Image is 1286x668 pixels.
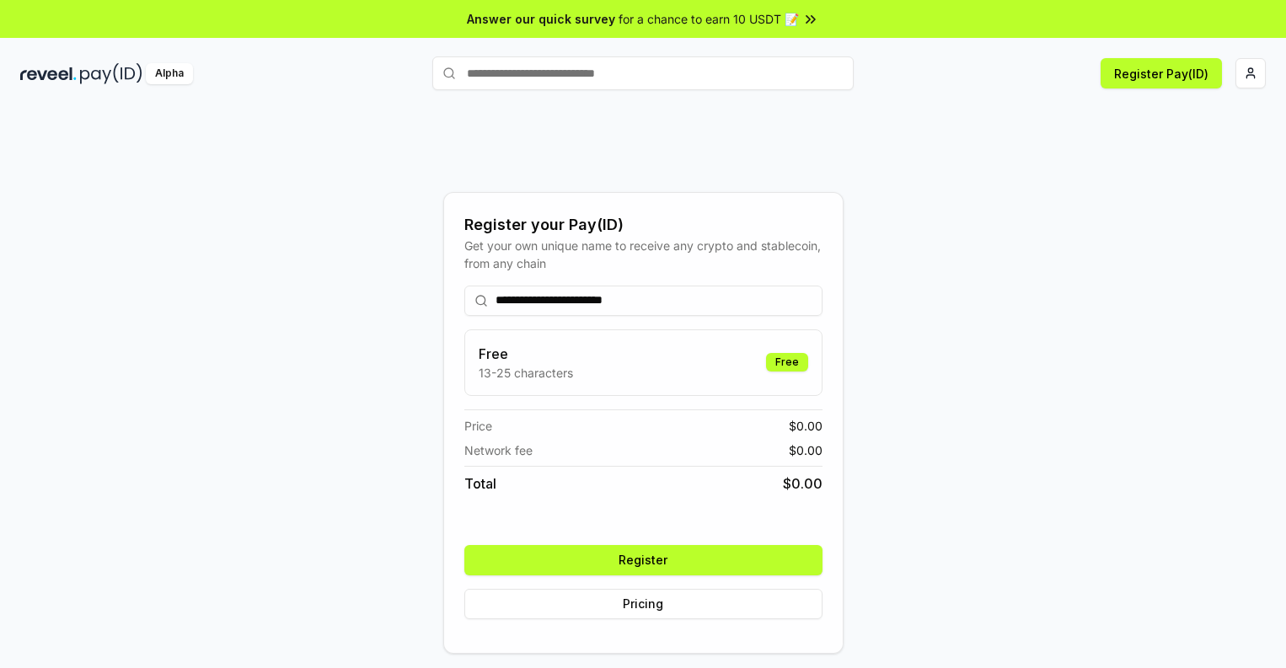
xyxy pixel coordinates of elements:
[619,10,799,28] span: for a chance to earn 10 USDT 📝
[464,213,823,237] div: Register your Pay(ID)
[80,63,142,84] img: pay_id
[464,441,533,459] span: Network fee
[464,473,496,494] span: Total
[467,10,615,28] span: Answer our quick survey
[789,441,823,459] span: $ 0.00
[766,353,808,371] div: Free
[464,545,823,575] button: Register
[479,364,573,382] p: 13-25 characters
[20,63,77,84] img: reveel_dark
[1101,58,1222,88] button: Register Pay(ID)
[464,589,823,619] button: Pricing
[789,417,823,435] span: $ 0.00
[146,63,193,84] div: Alpha
[479,344,573,364] h3: Free
[783,473,823,494] span: $ 0.00
[464,237,823,272] div: Get your own unique name to receive any crypto and stablecoin, from any chain
[464,417,492,435] span: Price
